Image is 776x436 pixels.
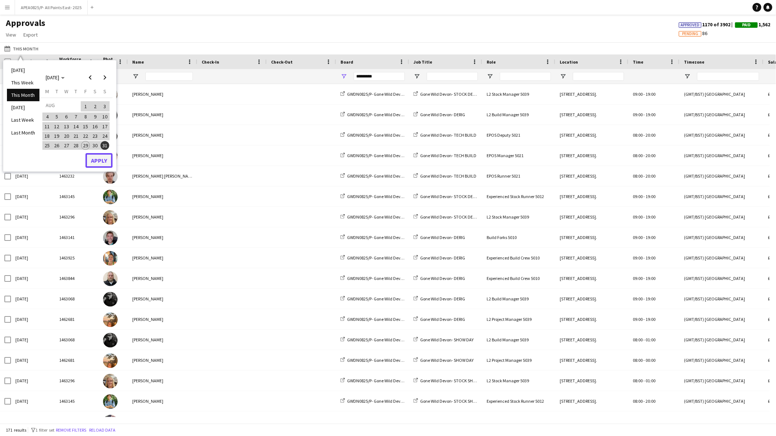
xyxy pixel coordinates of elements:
button: 08-08-2025 [81,112,90,121]
span: 17 [100,122,109,131]
img: Grace Shorten [103,312,118,327]
div: [PERSON_NAME] [128,84,197,104]
div: [STREET_ADDRESS]. [555,330,628,350]
div: [DATE] [11,309,55,329]
span: GWDN0825/P- Gone Wild Devon- 2025 [347,357,416,363]
img: Harry Saunders [103,333,118,348]
span: GWDN0825/P- Gone Wild Devon- 2025 [347,173,416,179]
span: Check-Out [271,59,293,65]
div: [PERSON_NAME] [128,125,197,145]
button: Reload data [88,426,117,434]
span: 19 [53,132,61,140]
div: [STREET_ADDRESS]. [555,268,628,288]
div: (GMT/BST) [GEOGRAPHIC_DATA] [680,268,764,288]
button: 11-08-2025 [42,122,52,131]
div: (GMT/BST) [GEOGRAPHIC_DATA] [680,309,764,329]
div: (GMT/BST) [GEOGRAPHIC_DATA] [680,145,764,166]
button: 06-08-2025 [62,112,71,121]
span: 09:00 [633,91,643,97]
button: 20-08-2025 [62,131,71,141]
div: [STREET_ADDRESS]. [555,371,628,391]
span: 28 [72,141,80,150]
div: 1463068 [55,289,99,309]
span: Export [23,31,38,38]
div: (GMT/BST) [GEOGRAPHIC_DATA] [680,248,764,268]
span: Gone Wild Devon- SHOW DAY [420,337,473,342]
span: 16 [91,122,100,131]
span: T [56,88,58,95]
div: Experienced Stock Runner 5012 [482,391,555,411]
span: 12 [53,122,61,131]
a: GWDN0825/P- Gone Wild Devon- 2025 [341,173,416,179]
div: [DATE] [11,371,55,391]
span: 6 [62,113,71,121]
div: (GMT/BST) [GEOGRAPHIC_DATA] [680,330,764,350]
div: 1463296 [55,207,99,227]
button: 14-08-2025 [71,122,81,131]
div: L2 Stock Manager 5039 [482,84,555,104]
span: Gone Wild Devon- STOCK SHOW DAY [420,378,487,383]
div: L2 Build Manager 5039 [482,330,555,350]
span: Gone Wild Devon- SHOW DAY [420,357,473,363]
span: 20 [62,132,71,140]
button: Apply [85,153,113,168]
div: [PERSON_NAME] [128,412,197,432]
span: 5 [53,113,61,121]
div: 1463141 [55,227,99,247]
a: GWDN0825/P- Gone Wild Devon- 2025 [341,296,416,302]
div: [PERSON_NAME] [128,350,197,370]
span: GWDN0825/P- Gone Wild Devon- 2025 [347,194,416,199]
a: GWDN0825/P- Gone Wild Devon- 2025 [341,235,416,240]
button: Open Filter Menu [341,73,347,80]
div: (GMT/BST) [GEOGRAPHIC_DATA] [680,289,764,309]
div: [PERSON_NAME] [128,330,197,350]
span: 31 [100,141,109,150]
div: (GMT/BST) [GEOGRAPHIC_DATA] [680,371,764,391]
a: Gone Wild Devon- TECH BUILD [414,173,476,179]
button: This Month [3,44,40,53]
a: GWDN0825/P- Gone Wild Devon- 2025 [341,337,416,342]
span: GWDN0825/P- Gone Wild Devon- 2025 [347,91,416,97]
button: 18-08-2025 [42,131,52,141]
button: 30-08-2025 [90,141,100,150]
span: Gone Wild Devon- DERIG [420,296,465,302]
div: [PERSON_NAME] [128,371,197,391]
div: [DATE] [11,248,55,268]
img: Fraser McCann [103,169,118,184]
input: Job Title Filter Input [427,72,478,81]
span: Gone Wild Devon- DERIG [420,235,465,240]
a: GWDN0825/P- Gone Wild Devon- 2025 [341,112,416,117]
div: 1463925 [55,248,99,268]
div: (GMT/BST) [GEOGRAPHIC_DATA] [680,227,764,247]
input: Timezone Filter Input [697,72,759,81]
button: 17-08-2025 [100,122,110,131]
span: Pending [682,31,698,36]
span: 4 [43,113,52,121]
div: [DATE] [11,412,55,432]
div: 1463844 [55,268,99,288]
div: (GMT/BST) [GEOGRAPHIC_DATA] [680,186,764,206]
span: 11 [43,122,52,131]
button: 04-08-2025 [42,112,52,121]
div: EPOS Manager 5021 [482,145,555,166]
div: [PERSON_NAME] [128,207,197,227]
a: Export [20,30,41,39]
span: Role [487,59,496,65]
div: (GMT/BST) [GEOGRAPHIC_DATA] [680,391,764,411]
a: GWDN0825/P- Gone Wild Devon- 2025 [341,378,416,383]
li: This Month [7,89,39,101]
button: 19-08-2025 [52,131,61,141]
span: Gone Wild Devon- STOCK DERIG [420,194,479,199]
span: Board [341,59,353,65]
span: 3 [100,101,109,111]
a: Gone Wild Devon- STOCK SHOW DAY [414,378,487,383]
span: 10 [100,113,109,121]
span: 15 [81,122,90,131]
div: [STREET_ADDRESS]. [555,125,628,145]
button: 24-08-2025 [100,131,110,141]
img: Nathan Fothergill [103,210,118,225]
button: 15-08-2025 [81,122,90,131]
span: Name [132,59,144,65]
div: 1463296 [55,371,99,391]
div: L2 Stock Manager 5039 [482,207,555,227]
